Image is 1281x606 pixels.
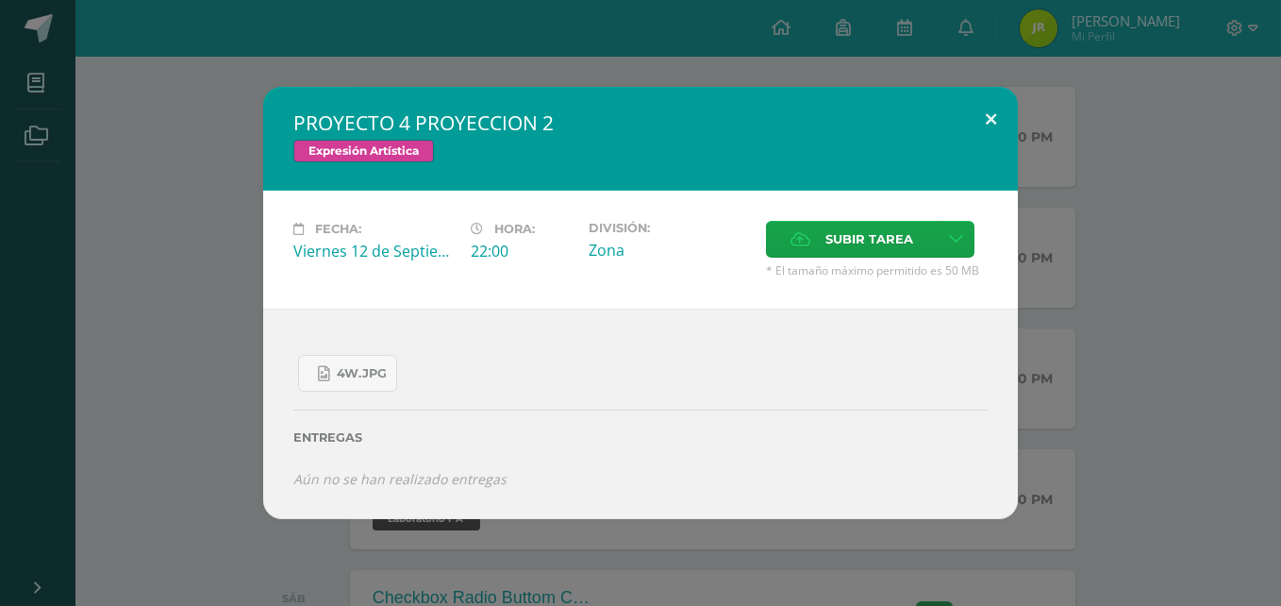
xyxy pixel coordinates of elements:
h2: PROYECTO 4 PROYECCION 2 [293,109,988,136]
label: Entregas [293,430,988,445]
span: Fecha: [315,222,361,236]
i: Aún no se han realizado entregas [293,470,507,488]
button: Close (Esc) [964,87,1018,151]
div: Zona [589,240,751,261]
span: Hora: [494,222,535,236]
label: División: [589,221,751,235]
div: Viernes 12 de Septiembre [293,241,456,261]
span: * El tamaño máximo permitido es 50 MB [766,262,988,278]
div: 22:00 [471,241,574,261]
span: Expresión Artística [293,140,434,162]
a: 4W.jpg [298,355,397,392]
span: 4W.jpg [337,366,387,381]
span: Subir tarea [825,222,913,257]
